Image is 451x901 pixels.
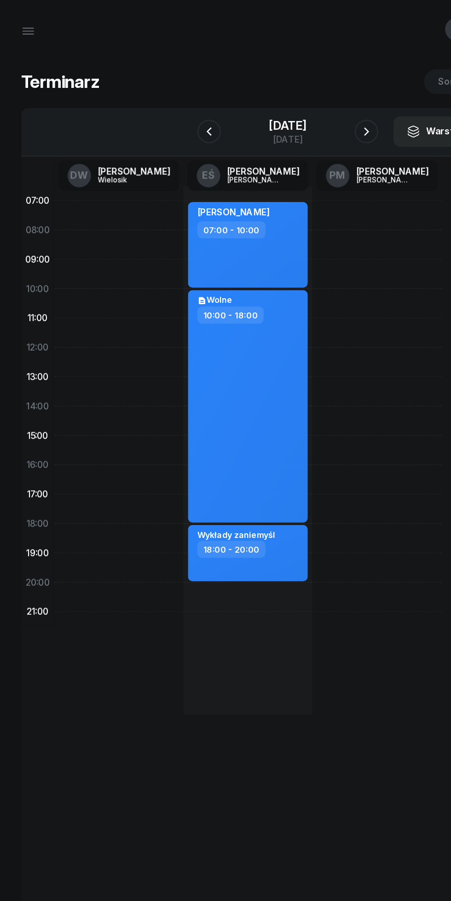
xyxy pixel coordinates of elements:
div: 13:00 [17,284,42,307]
div: 08:00 [17,169,42,192]
div: Warstwy [318,97,365,109]
div: 10:00 [17,215,42,238]
div: 15:00 [17,330,42,353]
div: [PERSON_NAME] [77,131,133,138]
span: Alfabetycznie [367,59,416,68]
div: [PERSON_NAME] [178,138,222,144]
div: [PERSON_NAME] [279,131,336,138]
div: [DATE] [211,94,240,103]
button: Sortuj Alfabetycznie [332,54,434,74]
div: [PERSON_NAME] [279,138,324,144]
div: 07:00 - 10:00 [155,173,208,187]
div: [PERSON_NAME] [373,20,432,28]
div: 11:00 [17,238,42,261]
div: 19:00 [17,422,42,445]
div: 16:00 [17,353,42,376]
a: PM[PERSON_NAME][PERSON_NAME] [248,126,343,150]
h1: Terminarz [17,56,78,72]
span: PM [258,133,271,141]
div: Wielosik [77,138,121,144]
span: EŚ [353,19,363,27]
div: [PERSON_NAME] [178,131,235,138]
div: 12:00 [17,261,42,284]
div: 14:00 [17,307,42,330]
div: 18:00 [17,399,42,422]
span: DW [55,133,69,141]
span: EŚ [158,133,168,141]
div: 17:00 [17,376,42,399]
a: DW[PERSON_NAME]Wielosik [46,126,141,150]
div: [DATE] [211,106,240,113]
div: 1 [396,92,405,100]
span: [PERSON_NAME] [155,162,211,171]
a: EŚ[PERSON_NAME][PERSON_NAME] [147,126,242,150]
div: 21:00 [17,468,42,491]
button: Warstwy [308,91,376,115]
div: 20:00 [17,445,42,468]
div: Wykłady zaniemyśl [155,415,215,423]
button: 1 [384,94,402,112]
div: 10:00 - 18:00 [155,240,207,254]
span: Sortuj [343,58,365,70]
div: Wolne [155,231,182,239]
div: 18:00 - 20:00 [155,424,208,437]
div: 09:00 [17,192,42,215]
div: 07:00 [17,146,42,169]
